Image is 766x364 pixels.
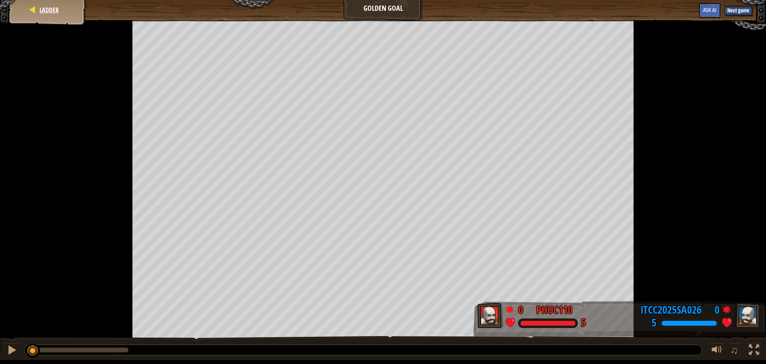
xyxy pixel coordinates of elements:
[746,343,762,359] button: Toggle fullscreen
[4,343,20,359] button: Ctrl + P: Pause
[37,6,59,14] a: Ladder
[734,303,760,328] img: thang_avatar_frame.png
[729,343,742,359] button: ♫
[709,343,725,359] button: Adjust volume
[39,6,59,14] span: Ladder
[703,6,717,14] span: Ask AI
[730,344,738,356] span: ♫
[581,318,586,328] div: 5
[725,6,752,16] button: Next game
[518,302,530,313] div: 0
[707,302,719,313] div: 0
[651,318,656,328] div: 5
[536,302,573,318] div: Phuc110
[477,303,503,328] img: thang_avatar_frame.png
[640,302,701,318] div: ITCC2025SA026
[699,3,721,18] button: Ask AI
